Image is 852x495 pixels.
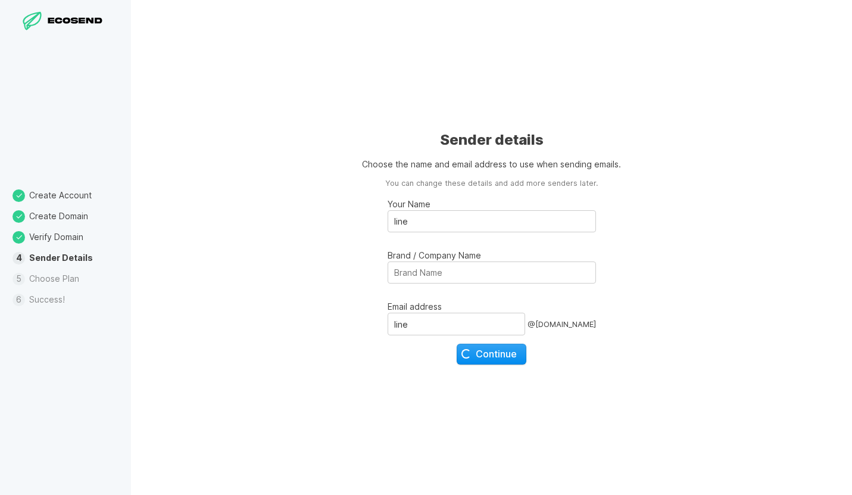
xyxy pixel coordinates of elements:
button: Continue [457,344,526,364]
div: @ [DOMAIN_NAME] [528,313,596,335]
p: Brand / Company Name [388,249,596,261]
span: Continue [466,348,517,360]
h1: Sender details [440,130,544,150]
input: Email address@[DOMAIN_NAME] [388,313,525,335]
aside: You can change these details and add more senders later. [385,178,598,189]
p: Choose the name and email address to use when sending emails. [362,158,621,170]
p: Email address [388,300,596,313]
input: Your Name [388,210,596,232]
input: Brand / Company Name [388,261,596,284]
p: Your Name [388,198,596,210]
